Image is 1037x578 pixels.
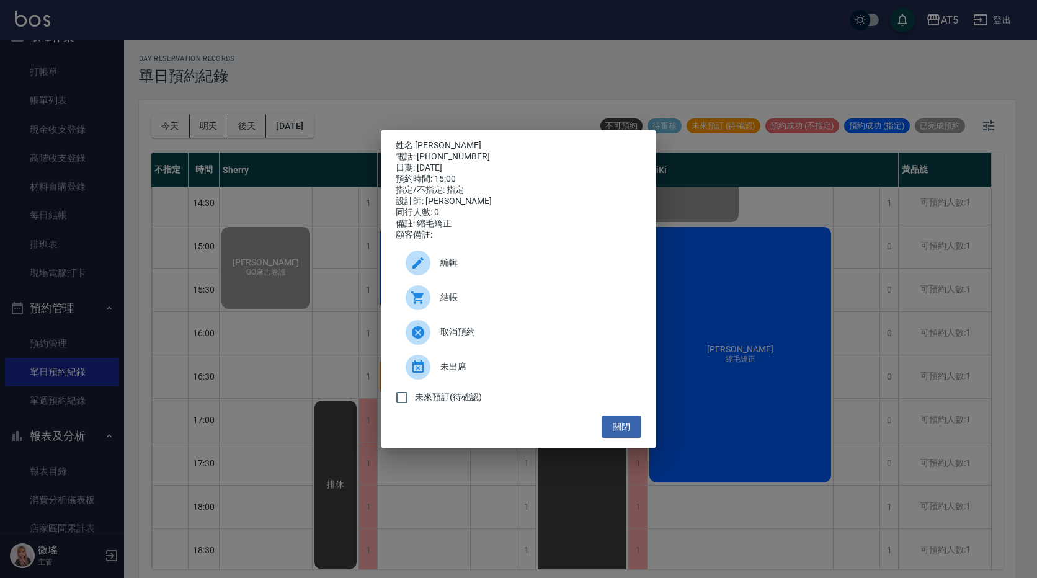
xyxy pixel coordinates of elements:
[440,291,631,304] span: 結帳
[396,280,641,315] a: 結帳
[440,360,631,373] span: 未出席
[396,207,641,218] div: 同行人數: 0
[440,256,631,269] span: 編輯
[396,185,641,196] div: 指定/不指定: 指定
[396,174,641,185] div: 預約時間: 15:00
[396,229,641,241] div: 顧客備註:
[396,196,641,207] div: 設計師: [PERSON_NAME]
[415,140,481,150] a: [PERSON_NAME]
[396,162,641,174] div: 日期: [DATE]
[440,326,631,339] span: 取消預約
[396,140,641,151] p: 姓名:
[396,315,641,350] div: 取消預約
[396,218,641,229] div: 備註: 縮毛矯正
[396,151,641,162] div: 電話: [PHONE_NUMBER]
[602,416,641,438] button: 關閉
[415,391,482,404] span: 未來預訂(待確認)
[396,246,641,280] div: 編輯
[396,350,641,385] div: 未出席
